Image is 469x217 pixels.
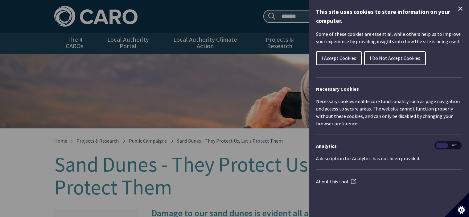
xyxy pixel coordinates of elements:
[436,143,448,148] span: On
[316,155,462,162] p: A description for Analytics has not been provided.
[316,7,462,25] h1: This site uses cookies to store information on your computer.
[316,85,462,93] h2: Necessary Cookies
[316,51,362,65] button: I Accept Cookies
[316,98,462,127] p: Necessary cookies enable core functionality such as page navigation and access to secure areas. T...
[322,55,356,61] span: I Accept Cookies
[364,51,426,65] button: I Do Not Accept Cookies
[316,178,356,185] a: About this tool
[448,143,460,148] span: Off
[316,142,462,150] h3: Analytics
[370,55,420,61] span: I Do Not Accept Cookies
[316,30,462,45] p: Some of these cookies are essential, while others help us to improve your experience by providing...
[444,192,469,217] button: Set cookie preferences
[457,5,464,12] button: Close Cookie Control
